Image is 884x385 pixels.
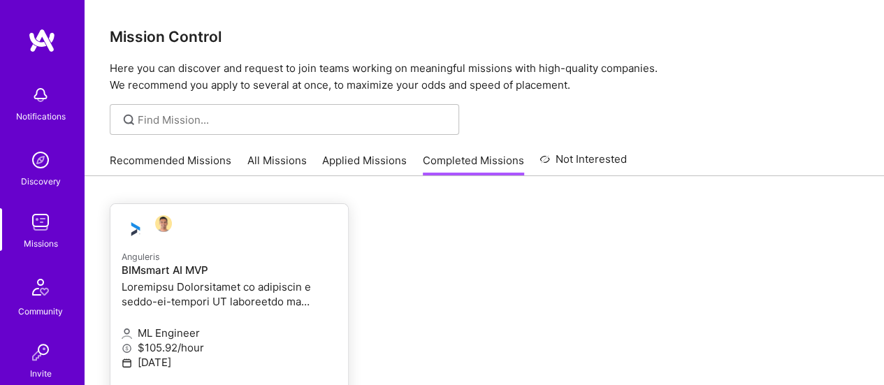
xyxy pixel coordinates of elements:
[24,236,58,251] div: Missions
[16,109,66,124] div: Notifications
[138,112,449,127] input: Find Mission...
[110,60,859,94] p: Here you can discover and request to join teams working on meaningful missions with high-quality ...
[30,366,52,381] div: Invite
[28,28,56,53] img: logo
[423,153,524,176] a: Completed Missions
[122,215,150,243] img: Anguleris company logo
[27,146,55,174] img: discovery
[24,270,57,304] img: Community
[122,340,337,355] p: $105.92/hour
[122,358,132,368] i: icon Calendar
[121,112,137,128] i: icon SearchGrey
[21,174,61,189] div: Discovery
[122,343,132,354] i: icon MoneyGray
[122,328,132,339] i: icon Applicant
[155,215,172,232] img: Souvik Basu
[122,326,337,340] p: ML Engineer
[539,151,627,176] a: Not Interested
[110,28,859,45] h3: Mission Control
[122,279,337,309] p: Loremipsu Dolorsitamet co adipiscin e seddo-ei-tempori UT laboreetdo ma aliquaen adm veniamquis n...
[122,355,337,370] p: [DATE]
[110,153,231,176] a: Recommended Missions
[27,208,55,236] img: teamwork
[27,338,55,366] img: Invite
[18,304,63,319] div: Community
[122,264,337,277] h4: BIMsmart AI MVP
[122,252,160,262] small: Anguleris
[247,153,307,176] a: All Missions
[322,153,407,176] a: Applied Missions
[27,81,55,109] img: bell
